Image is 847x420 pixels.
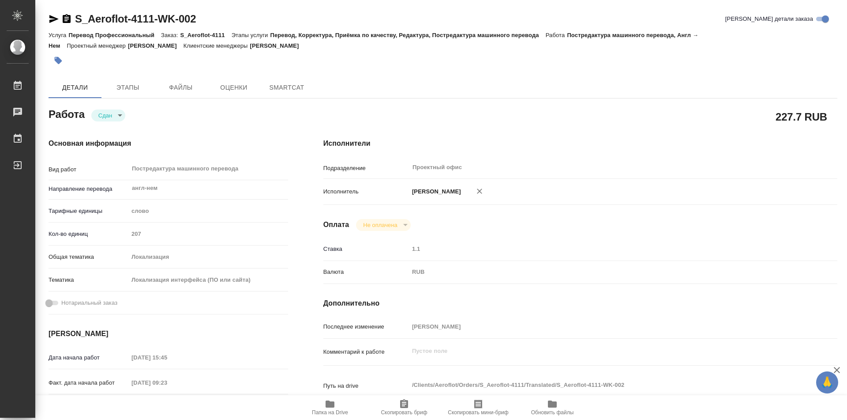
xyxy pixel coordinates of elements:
p: Последнее изменение [323,322,409,331]
h2: 227.7 RUB [776,109,827,124]
input: Пустое поле [409,320,795,333]
p: [PERSON_NAME] [128,42,184,49]
span: Нотариальный заказ [61,299,117,307]
h4: [PERSON_NAME] [49,329,288,339]
input: Пустое поле [409,242,795,255]
p: Кол-во единиц [49,230,128,238]
div: слово [128,204,288,219]
p: Ставка [323,245,409,254]
button: Скопировать ссылку [61,14,72,24]
p: Услуга [49,32,68,38]
p: Клиентские менеджеры [184,42,250,49]
button: Удалить исполнителя [470,182,489,201]
span: Обновить файлы [531,409,574,416]
h2: Работа [49,106,85,121]
h4: Исполнители [323,138,837,149]
span: Папка на Drive [312,409,348,416]
span: Файлы [160,82,202,93]
h4: Дополнительно [323,298,837,309]
p: Путь на drive [323,382,409,390]
span: Детали [54,82,96,93]
button: Скопировать бриф [367,395,441,420]
p: Валюта [323,268,409,276]
p: Дата начала работ [49,353,128,362]
p: Заказ: [161,32,180,38]
input: Пустое поле [128,227,288,240]
p: Направление перевода [49,185,128,193]
a: S_Aeroflot-4111-WK-002 [75,13,196,25]
p: Исполнитель [323,187,409,196]
p: Факт. дата начала работ [49,378,128,387]
input: Пустое поле [128,376,206,389]
button: Папка на Drive [293,395,367,420]
span: Этапы [107,82,149,93]
p: Вид работ [49,165,128,174]
p: Перевод, Корректура, Приёмка по качеству, Редактура, Постредактура машинного перевода [270,32,545,38]
button: Обновить файлы [515,395,589,420]
p: Работа [546,32,567,38]
p: Общая тематика [49,253,128,261]
div: RUB [409,265,795,280]
button: Сдан [96,112,115,119]
span: Оценки [213,82,255,93]
p: Проектный менеджер [67,42,127,49]
button: 🙏 [816,371,838,394]
span: Скопировать мини-бриф [448,409,508,416]
div: Локализация [128,250,288,265]
div: Сдан [91,110,125,121]
textarea: /Clients/Aeroflot/Orders/S_Aeroflot-4111/Translated/S_Aeroflot-4111-WK-002 [409,378,795,393]
p: [PERSON_NAME] [250,42,306,49]
div: Сдан [356,219,410,231]
p: Этапы услуги [232,32,270,38]
p: [PERSON_NAME] [409,187,461,196]
h4: Оплата [323,219,349,230]
span: SmartCat [266,82,308,93]
button: Скопировать мини-бриф [441,395,515,420]
h4: Основная информация [49,138,288,149]
p: Комментарий к работе [323,348,409,356]
div: Локализация интерфейса (ПО или сайта) [128,272,288,288]
p: Тарифные единицы [49,207,128,216]
p: Подразделение [323,164,409,173]
button: Не оплачена [360,221,400,229]
p: Тематика [49,276,128,284]
p: Перевод Профессиональный [68,32,161,38]
span: [PERSON_NAME] детали заказа [725,15,813,23]
button: Добавить тэг [49,51,68,70]
span: 🙏 [820,373,835,392]
input: Пустое поле [128,351,206,364]
span: Скопировать бриф [381,409,427,416]
p: S_Aeroflot-4111 [180,32,232,38]
button: Скопировать ссылку для ЯМессенджера [49,14,59,24]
